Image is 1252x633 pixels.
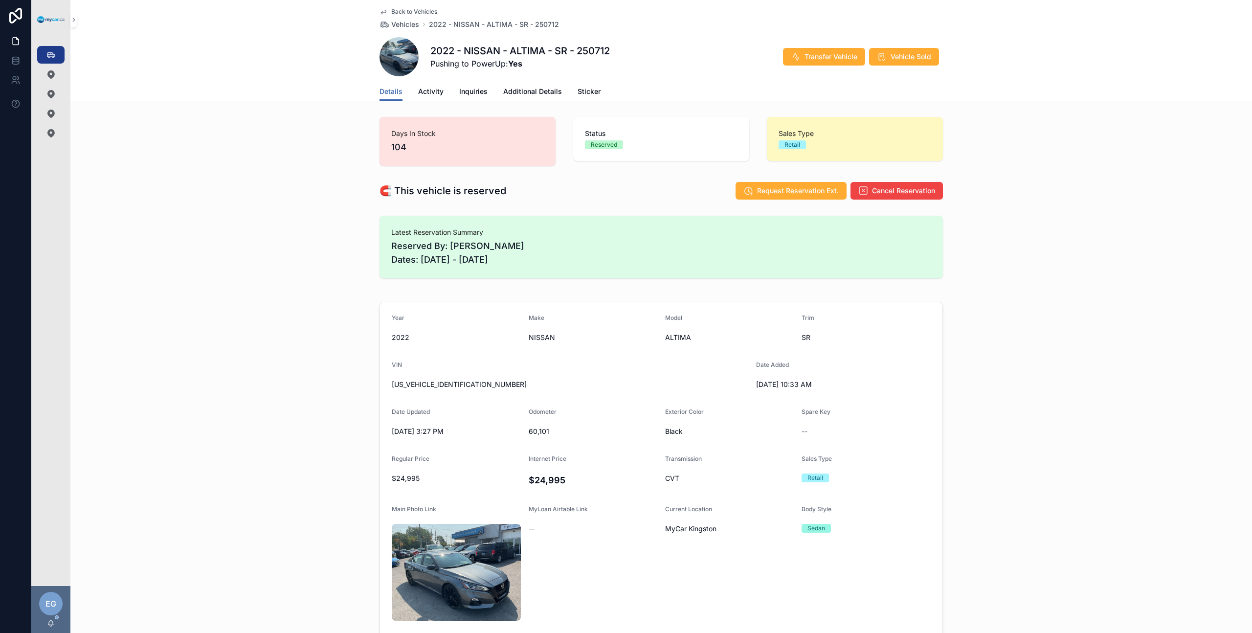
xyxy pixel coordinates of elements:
span: Transmission [665,455,702,462]
span: Vehicle Sold [891,52,931,62]
span: Back to Vehicles [391,8,437,16]
span: Activity [418,87,444,96]
span: Current Location [665,505,712,513]
span: Model [665,314,682,321]
span: Days In Stock [391,129,544,138]
span: [DATE] 3:27 PM [392,427,521,436]
span: Year [392,314,404,321]
span: 104 [391,140,544,154]
span: Latest Reservation Summary [391,227,931,237]
span: [US_VEHICLE_IDENTIFICATION_NUMBER] [392,380,748,389]
span: [DATE] 10:33 AM [756,380,885,389]
span: VIN [392,361,402,368]
div: scrollable content [31,39,70,155]
strong: Yes [508,59,522,68]
span: Additional Details [503,87,562,96]
img: App logo [37,16,65,23]
span: Cancel Reservation [872,186,935,196]
span: CVT [665,474,794,483]
span: Request Reservation Ext. [757,186,839,196]
span: Sales Type [779,129,931,138]
span: -- [529,524,535,534]
div: Reserved [591,140,617,149]
img: uc [392,524,521,621]
span: Pushing to PowerUp: [430,58,610,69]
a: Details [380,83,402,101]
span: NISSAN [529,333,658,342]
h1: 🧲 This vehicle is reserved [380,184,506,198]
a: Back to Vehicles [380,8,437,16]
span: Odometer [529,408,557,415]
span: Reserved By: [PERSON_NAME] Dates: [DATE] - [DATE] [391,239,931,267]
span: MyLoan Airtable Link [529,505,588,513]
button: Vehicle Sold [869,48,939,66]
span: Internet Price [529,455,566,462]
span: Sales Type [802,455,832,462]
button: Transfer Vehicle [783,48,865,66]
span: $24,995 [392,474,521,483]
a: Vehicles [380,20,419,29]
div: Sedan [807,524,825,533]
span: Date Updated [392,408,430,415]
span: Make [529,314,544,321]
span: Main Photo Link [392,505,436,513]
span: -- [802,427,807,436]
a: Inquiries [459,83,488,102]
h1: 2022 - NISSAN - ALTIMA - SR - 250712 [430,44,610,58]
span: Sticker [578,87,601,96]
div: Retail [807,474,823,482]
span: ALTIMA [665,333,794,342]
span: 2022 [392,333,521,342]
span: Black [665,427,794,436]
span: Body Style [802,505,831,513]
span: Vehicles [391,20,419,29]
span: 60,101 [529,427,658,436]
span: Trim [802,314,814,321]
span: Spare Key [802,408,830,415]
span: Exterior Color [665,408,704,415]
span: Date Added [756,361,789,368]
button: Request Reservation Ext. [736,182,847,200]
span: EG [45,598,56,610]
span: Status [585,129,738,138]
span: MyCar Kingston [665,524,716,534]
a: Activity [418,83,444,102]
a: 2022 - NISSAN - ALTIMA - SR - 250712 [429,20,559,29]
a: Additional Details [503,83,562,102]
span: Details [380,87,402,96]
span: Regular Price [392,455,429,462]
span: Transfer Vehicle [805,52,857,62]
div: Retail [784,140,800,149]
button: Cancel Reservation [850,182,943,200]
span: SR [802,333,931,342]
a: Sticker [578,83,601,102]
span: Inquiries [459,87,488,96]
h4: $24,995 [529,474,658,487]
